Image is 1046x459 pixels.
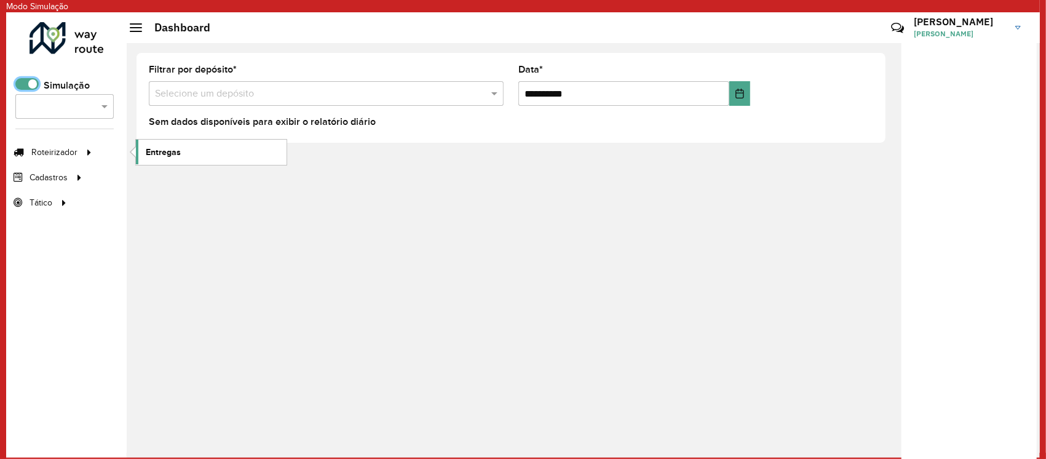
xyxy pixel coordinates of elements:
a: Cadastros [6,165,86,190]
a: Roteirizador [6,140,96,164]
label: Filtrar por depósito [149,62,237,77]
h2: Dashboard [142,21,210,34]
label: Data [518,62,543,77]
h3: [PERSON_NAME] [914,16,1006,28]
span: Tático [30,196,52,209]
button: Choose Date [729,81,750,106]
span: Entregas [146,146,181,159]
span: Roteirizador [31,146,77,159]
span: Cadastros [30,171,68,184]
a: Contato Rápido [884,15,911,41]
a: Entregas [136,140,287,164]
a: [PERSON_NAME][PERSON_NAME] [914,12,1030,44]
label: Sem dados disponíveis para exibir o relatório diário [149,114,376,129]
label: Simulação [44,78,90,93]
a: Tático [6,190,71,215]
span: [PERSON_NAME] [914,28,1006,39]
ng-select: Selecione um cenário [15,94,114,119]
